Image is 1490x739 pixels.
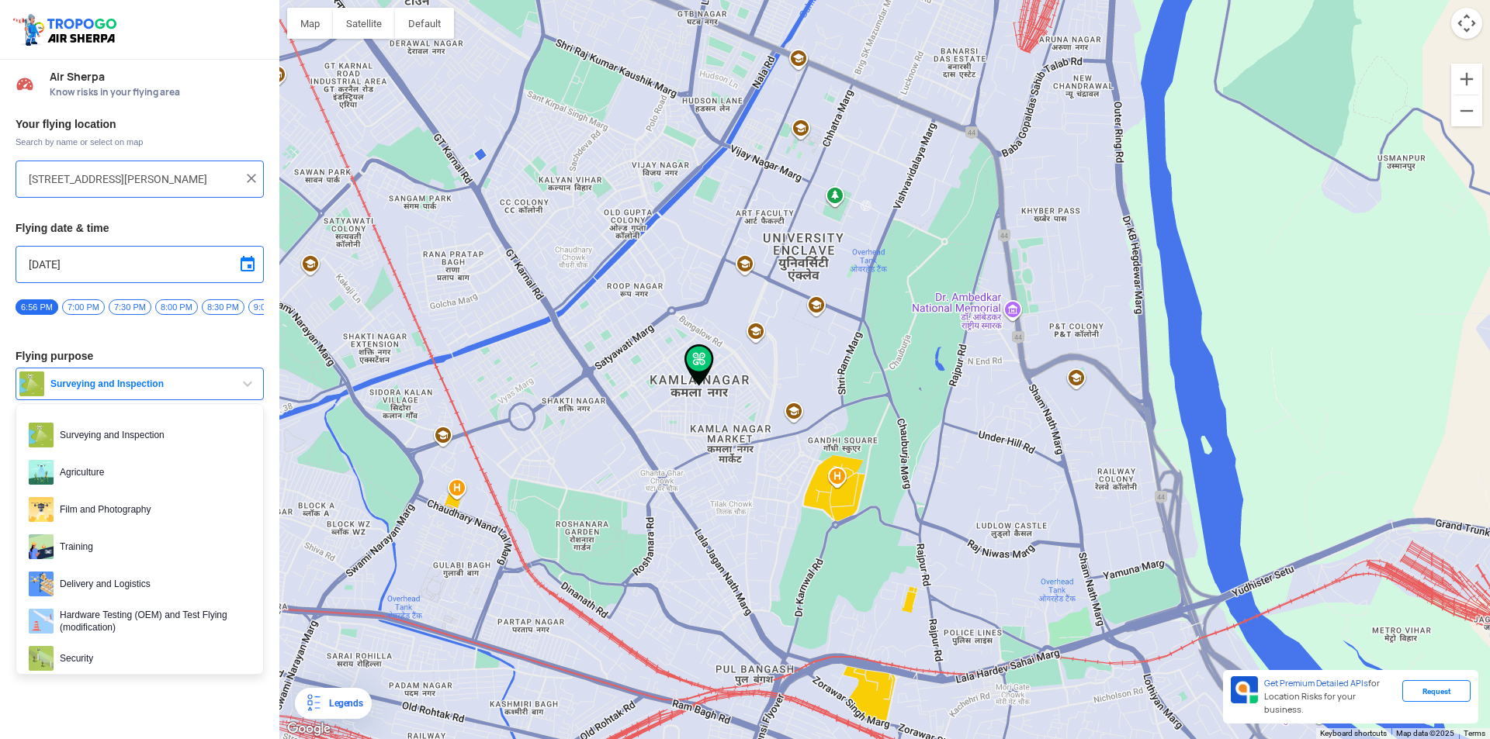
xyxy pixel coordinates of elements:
[283,719,334,739] a: Open this area in Google Maps (opens a new window)
[1320,728,1387,739] button: Keyboard shortcuts
[62,299,105,315] span: 7:00 PM
[16,119,264,129] h3: Your flying location
[155,299,198,315] span: 8:00 PM
[287,8,333,39] button: Show street map
[1258,676,1402,717] div: for Location Risks for your business.
[1464,729,1485,737] a: Terms
[54,423,251,447] span: Surveying and Inspection
[54,497,251,522] span: Film and Photography
[1451,95,1482,126] button: Zoom out
[304,694,323,713] img: Legends
[29,255,251,274] input: Select Date
[29,460,54,485] img: agri.png
[1231,676,1258,703] img: Premium APIs
[1264,678,1368,689] span: Get Premium Detailed APIs
[16,299,58,315] span: 6:56 PM
[16,74,34,93] img: Risk Scores
[16,368,264,400] button: Surveying and Inspection
[29,609,54,634] img: ic_hardwaretesting.png
[54,534,251,559] span: Training
[54,609,251,634] span: Hardware Testing (OEM) and Test Flying (modification)
[29,572,54,596] img: delivery.png
[29,646,54,671] img: security.png
[1402,680,1471,702] div: Request
[54,460,251,485] span: Agriculture
[248,299,291,315] span: 9:00 PM
[202,299,244,315] span: 8:30 PM
[16,403,264,675] ul: Surveying and Inspection
[44,378,238,390] span: Surveying and Inspection
[29,497,54,522] img: film.png
[333,8,395,39] button: Show satellite imagery
[19,371,44,396] img: survey.png
[50,86,264,98] span: Know risks in your flying area
[323,694,362,713] div: Legends
[29,534,54,559] img: training.png
[16,351,264,361] h3: Flying purpose
[244,171,259,186] img: ic_close.png
[54,572,251,596] span: Delivery and Logistics
[54,646,251,671] span: Security
[50,71,264,83] span: Air Sherpa
[1451,8,1482,39] button: Map camera controls
[29,170,239,188] input: Search your flying location
[1451,64,1482,95] button: Zoom in
[109,299,151,315] span: 7:30 PM
[16,136,264,148] span: Search by name or select on map
[16,223,264,233] h3: Flying date & time
[12,12,122,47] img: ic_tgdronemaps.svg
[1396,729,1454,737] span: Map data ©2025
[29,423,54,447] img: survey.png
[283,719,334,739] img: Google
